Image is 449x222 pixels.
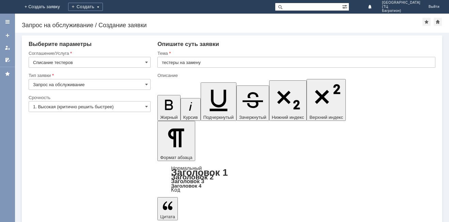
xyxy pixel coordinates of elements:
[382,5,420,9] span: (ТЦ
[269,80,307,121] button: Нижний индекс
[309,115,343,120] span: Верхний индекс
[239,115,266,120] span: Зачеркнутый
[171,187,180,193] a: Код
[29,41,92,47] span: Выберите параметры
[272,115,304,120] span: Нижний индекс
[422,18,431,26] div: Добавить в избранное
[203,115,234,120] span: Подчеркнутый
[157,197,178,220] button: Цитата
[160,155,192,160] span: Формат абзаца
[342,3,349,10] span: Расширенный поиск
[2,42,13,53] a: Мои заявки
[201,82,236,121] button: Подчеркнутый
[171,165,202,171] a: Нормальный
[2,30,13,41] a: Создать заявку
[171,167,228,178] a: Заголовок 1
[434,18,442,26] div: Сделать домашней страницей
[157,95,181,121] button: Жирный
[157,51,434,55] div: Тема
[29,73,149,78] div: Тип заявки
[157,121,195,161] button: Формат абзаца
[183,115,198,120] span: Курсив
[160,214,175,219] span: Цитата
[22,22,422,29] div: Запрос на обслуживание / Создание заявки
[382,1,420,5] span: [GEOGRAPHIC_DATA]
[171,178,204,184] a: Заголовок 3
[307,79,346,121] button: Верхний индекс
[236,85,269,121] button: Зачеркнутый
[171,173,214,181] a: Заголовок 2
[29,51,149,55] div: Соглашение/Услуга
[157,166,435,192] div: Формат абзаца
[157,73,434,78] div: Описание
[171,183,201,189] a: Заголовок 4
[181,98,201,121] button: Курсив
[29,95,149,100] div: Срочность
[68,3,103,11] div: Создать
[157,41,219,47] span: Опишите суть заявки
[160,115,178,120] span: Жирный
[2,54,13,65] a: Мои согласования
[382,9,420,13] span: Багратион)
